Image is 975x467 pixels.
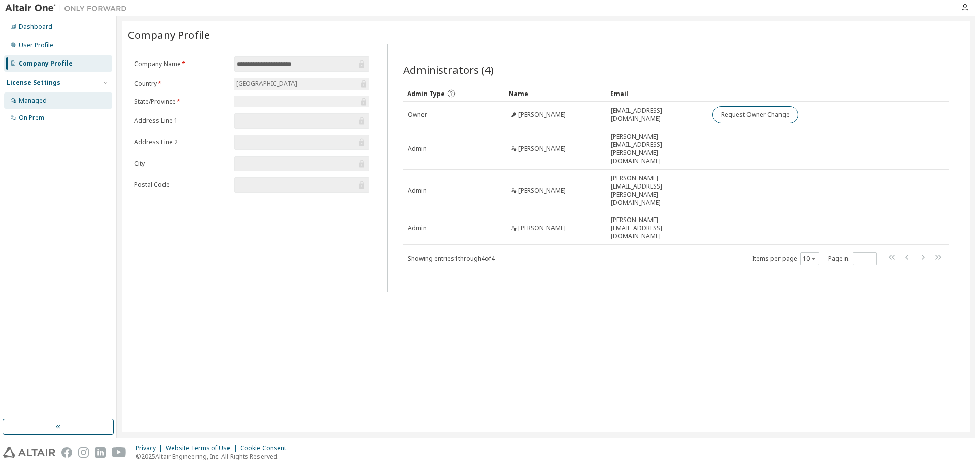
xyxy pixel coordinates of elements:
[518,224,566,232] span: [PERSON_NAME]
[7,79,60,87] div: License Settings
[518,111,566,119] span: [PERSON_NAME]
[408,145,427,153] span: Admin
[19,114,44,122] div: On Prem
[509,85,602,102] div: Name
[95,447,106,458] img: linkedin.svg
[611,107,703,123] span: [EMAIL_ADDRESS][DOMAIN_NAME]
[712,106,798,123] button: Request Owner Change
[166,444,240,452] div: Website Terms of Use
[518,145,566,153] span: [PERSON_NAME]
[134,80,228,88] label: Country
[610,85,704,102] div: Email
[408,186,427,195] span: Admin
[134,117,228,125] label: Address Line 1
[128,27,210,42] span: Company Profile
[3,447,55,458] img: altair_logo.svg
[136,452,292,461] p: © 2025 Altair Engineering, Inc. All Rights Reserved.
[134,181,228,189] label: Postal Code
[134,60,228,68] label: Company Name
[61,447,72,458] img: facebook.svg
[134,98,228,106] label: State/Province
[235,78,299,89] div: [GEOGRAPHIC_DATA]
[134,138,228,146] label: Address Line 2
[752,252,819,265] span: Items per page
[240,444,292,452] div: Cookie Consent
[828,252,877,265] span: Page n.
[407,89,445,98] span: Admin Type
[112,447,126,458] img: youtube.svg
[803,255,817,263] button: 10
[408,111,427,119] span: Owner
[611,174,703,207] span: [PERSON_NAME][EMAIL_ADDRESS][PERSON_NAME][DOMAIN_NAME]
[518,186,566,195] span: [PERSON_NAME]
[611,133,703,165] span: [PERSON_NAME][EMAIL_ADDRESS][PERSON_NAME][DOMAIN_NAME]
[408,224,427,232] span: Admin
[134,160,228,168] label: City
[19,97,47,105] div: Managed
[19,23,52,31] div: Dashboard
[408,254,495,263] span: Showing entries 1 through 4 of 4
[5,3,132,13] img: Altair One
[19,59,73,68] div: Company Profile
[136,444,166,452] div: Privacy
[234,78,369,90] div: [GEOGRAPHIC_DATA]
[19,41,53,49] div: User Profile
[78,447,89,458] img: instagram.svg
[611,216,703,240] span: [PERSON_NAME][EMAIL_ADDRESS][DOMAIN_NAME]
[403,63,494,77] span: Administrators (4)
